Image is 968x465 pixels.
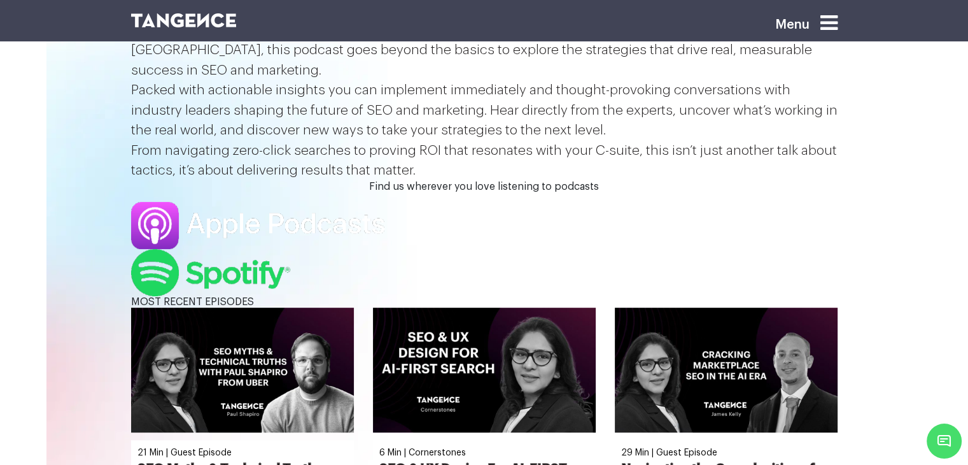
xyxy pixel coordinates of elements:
[652,448,654,457] span: |
[131,297,254,307] span: MOST RECENT EPISODES
[131,202,384,249] img: podcast1.png
[409,448,466,457] span: Cornerstones
[171,448,232,457] span: Guest Episode
[131,308,354,433] img: SEO-MYTHS-TECHNICAL-TRUTHS-WITH-PAUL-SHAPIRO-FROM-UBER.jpg
[131,141,838,181] p: From navigating zero-click searches to proving ROI that resonates with your C-suite, this isn’t j...
[131,249,290,296] img: podcast3.png
[927,424,962,459] span: Chat Widget
[131,181,838,192] h2: Find us wherever you love listening to podcasts
[131,80,838,141] p: Packed with actionable insights you can implement immediately and thought-provoking conversations...
[615,308,838,433] img: CRACKING-MARKETPLACE-SEO-IN-THE-AI-ERA-1.jpg
[379,448,402,457] span: 6 Min
[656,448,717,457] span: Guest Episode
[137,448,164,457] span: 21 Min
[131,13,237,27] img: logo SVG
[621,448,649,457] span: 29 Min
[404,448,406,457] span: |
[166,448,168,457] span: |
[373,308,596,433] img: SEO-UX-DESIGN-FOR-AI-FIRST-SEARCH.jpg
